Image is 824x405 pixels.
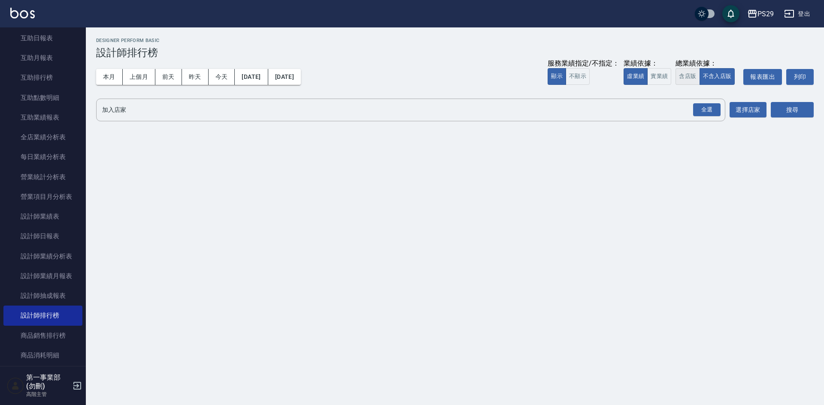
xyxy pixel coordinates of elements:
h2: Designer Perform Basic [96,38,814,43]
a: 互助月報表 [3,48,82,68]
button: 上個月 [123,69,155,85]
div: 總業績依據： [676,59,739,68]
img: Person [7,377,24,394]
a: 設計師業績月報表 [3,266,82,286]
button: 搜尋 [771,102,814,118]
a: 互助點數明細 [3,88,82,108]
a: 每日業績分析表 [3,147,82,167]
div: PS29 [757,9,774,19]
h3: 設計師排行榜 [96,47,814,59]
button: 昨天 [182,69,209,85]
button: 顯示 [548,68,566,85]
div: 業績依據： [624,59,671,68]
input: 店家名稱 [100,102,709,117]
a: 設計師業績分析表 [3,246,82,266]
a: 商品銷售排行榜 [3,326,82,345]
h5: 第一事業部 (勿刪) [26,373,70,390]
button: 實業績 [647,68,671,85]
div: 全選 [693,103,721,117]
button: 不顯示 [566,68,590,85]
button: 列印 [786,69,814,85]
a: 商品消耗明細 [3,345,82,365]
button: 選擇店家 [730,102,766,118]
a: 互助業績報表 [3,108,82,127]
button: 虛業績 [624,68,648,85]
button: save [722,5,739,22]
a: 商品進銷貨報表 [3,365,82,385]
button: PS29 [744,5,777,23]
p: 高階主管 [26,390,70,398]
a: 設計師抽成報表 [3,286,82,306]
button: 登出 [781,6,814,22]
button: 報表匯出 [743,69,782,85]
a: 設計師排行榜 [3,306,82,325]
a: 設計師日報表 [3,226,82,246]
button: Open [691,102,722,118]
a: 互助日報表 [3,28,82,48]
button: 不含入店販 [700,68,735,85]
img: Logo [10,8,35,18]
a: 營業項目月分析表 [3,187,82,207]
a: 互助排行榜 [3,68,82,87]
button: 含店販 [676,68,700,85]
a: 設計師業績表 [3,207,82,226]
div: 服務業績指定/不指定： [548,59,619,68]
button: [DATE] [268,69,301,85]
a: 全店業績分析表 [3,127,82,147]
button: 本月 [96,69,123,85]
a: 營業統計分析表 [3,167,82,187]
button: 前天 [155,69,182,85]
button: [DATE] [235,69,268,85]
button: 今天 [209,69,235,85]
